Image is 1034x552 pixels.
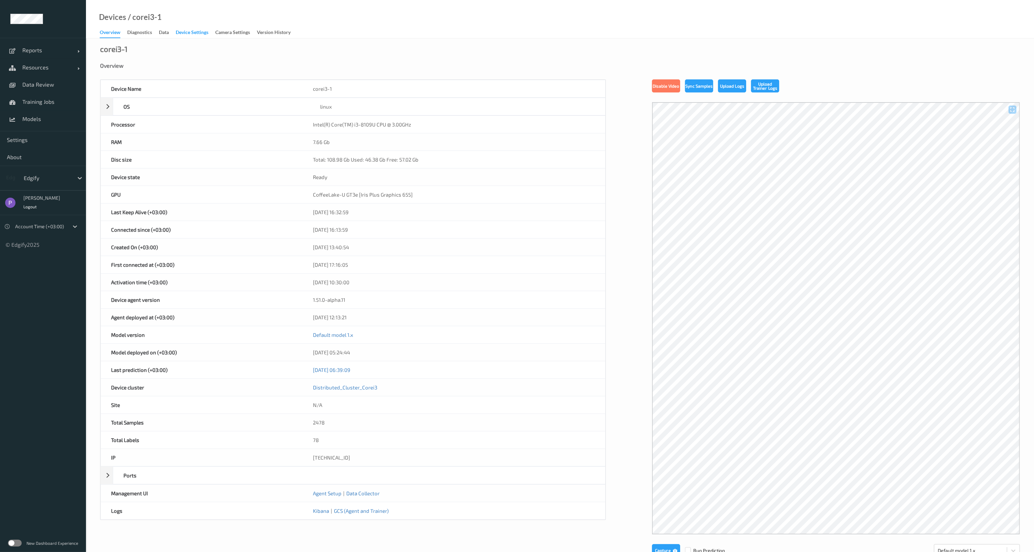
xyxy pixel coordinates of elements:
div: corei3-1 [303,80,605,97]
div: First connected at (+03:00) [101,256,303,273]
div: Total Labels [101,431,303,449]
div: Site [101,396,303,413]
a: Data Collector [346,490,380,496]
div: 7.66 Gb [303,133,605,151]
div: Logs [101,502,303,519]
div: Disc size [101,151,303,168]
a: Overview [100,28,127,38]
div: CoffeeLake-U GT3e [Iris Plus Graphics 655] [303,186,605,203]
button: Sync Samples [685,79,713,92]
div: [DATE] 12:13:21 [303,309,605,326]
div: Model deployed on (+03:00) [101,344,303,361]
a: [DATE] 06:39:09 [313,367,350,373]
div: Processor [101,116,303,133]
div: Ready [303,168,605,186]
a: Agent Setup [313,490,341,496]
div: Data [159,29,169,37]
div: Total: 108.98 Gb Used: 46.38 Gb Free: 57.02 Gb [303,151,605,168]
div: linux [310,98,605,115]
div: Device Settings [176,29,208,37]
button: Upload Trainer Logs [751,79,779,92]
div: Camera Settings [215,29,250,37]
div: Management UI [101,485,303,502]
div: N/A [303,396,605,413]
a: Version History [257,28,297,37]
div: [DATE] 17:16:05 [303,256,605,273]
div: OSlinux [100,98,606,115]
div: 2478 [303,414,605,431]
button: Upload Logs [718,79,746,92]
a: Device Settings [176,28,215,37]
div: Last Keep Alive (+03:00) [101,203,303,221]
div: RAM [101,133,303,151]
div: GPU [101,186,303,203]
div: Version History [257,29,291,37]
div: Intel(R) Core(TM) i3-8109U CPU @ 3.00GHz [303,116,605,133]
div: [DATE] 10:30:00 [303,274,605,291]
div: Model version [101,326,303,343]
div: [DATE] 16:32:59 [303,203,605,221]
div: Connected since (+03:00) [101,221,303,238]
a: Camera Settings [215,28,257,37]
div: Diagnostics [127,29,152,37]
div: corei3-1 [100,45,128,52]
div: [DATE] 16:13:59 [303,221,605,238]
div: Last prediction (+03:00) [101,361,303,378]
div: Agent deployed at (+03:00) [101,309,303,326]
div: 1.51.0-alpha.11 [303,291,605,308]
div: / corei3-1 [126,14,162,21]
span: | [341,490,346,496]
div: [DATE] 13:40:54 [303,239,605,256]
div: Activation time (+03:00) [101,274,303,291]
a: Diagnostics [127,28,159,37]
a: Devices [99,14,126,21]
a: Kibana [313,508,329,514]
div: Device Name [101,80,303,97]
div: Ports [100,466,606,484]
a: GCS (Agent and Trainer) [334,508,389,514]
div: Ports [113,467,310,484]
button: Disable Video [652,79,680,92]
span: | [329,508,334,514]
div: Device state [101,168,303,186]
div: Total Samples [101,414,303,431]
div: OS [113,98,310,115]
div: [DATE] 05:24:44 [303,344,605,361]
div: Overview [100,62,1020,69]
div: Device cluster [101,379,303,396]
div: Device agent version [101,291,303,308]
div: 78 [303,431,605,449]
div: IP [101,449,303,466]
a: Distributed_Cluster_Corei3 [313,384,377,390]
div: Overview [100,29,120,38]
div: Created On (+03:00) [101,239,303,256]
a: Default model 1.x [313,332,353,338]
a: Data [159,28,176,37]
div: [TECHNICAL_ID] [303,449,605,466]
